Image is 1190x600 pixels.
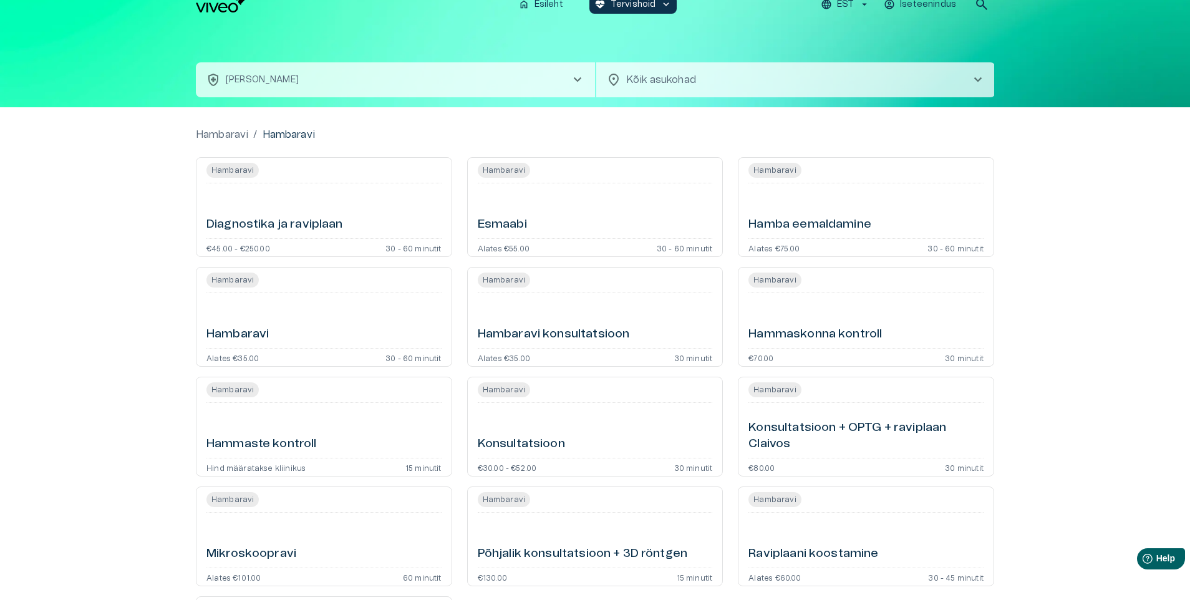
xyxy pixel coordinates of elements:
[570,72,585,87] span: chevron_right
[478,382,530,397] span: Hambaravi
[928,573,984,581] p: 30 - 45 minutit
[206,326,269,343] h6: Hambaravi
[748,492,801,507] span: Hambaravi
[738,486,994,586] a: Open service booking details
[748,420,984,453] h6: Konsultatsioon + OPTG + raviplaan Claivos
[206,573,261,581] p: Alates €101.00
[748,244,800,251] p: Alates €75.00
[253,127,257,142] p: /
[196,62,595,97] button: health_and_safety[PERSON_NAME]chevron_right
[467,377,723,477] a: Open service booking details
[748,573,801,581] p: Alates €60.00
[748,273,801,288] span: Hambaravi
[478,244,530,251] p: Alates €55.00
[467,267,723,367] a: Open service booking details
[196,267,452,367] a: Open service booking details
[748,546,878,563] h6: Raviplaani koostamine
[1093,543,1190,578] iframe: Help widget launcher
[196,127,248,142] a: Hambaravi
[478,546,687,563] h6: Põhjalik konsultatsioon + 3D röntgen
[657,244,713,251] p: 30 - 60 minutit
[226,74,299,87] p: [PERSON_NAME]
[206,382,259,397] span: Hambaravi
[478,273,530,288] span: Hambaravi
[206,72,221,87] span: health_and_safety
[738,267,994,367] a: Open service booking details
[206,244,270,251] p: €45.00 - €250.00
[467,486,723,586] a: Open service booking details
[738,377,994,477] a: Open service booking details
[748,163,801,178] span: Hambaravi
[385,354,442,361] p: 30 - 60 minutit
[206,492,259,507] span: Hambaravi
[467,157,723,257] a: Open service booking details
[405,463,442,471] p: 15 minutit
[206,463,306,471] p: Hind määratakse kliinikus
[674,463,713,471] p: 30 minutit
[945,463,984,471] p: 30 minutit
[748,463,775,471] p: €80.00
[196,377,452,477] a: Open service booking details
[206,354,259,361] p: Alates €35.00
[748,354,773,361] p: €70.00
[478,463,537,471] p: €30.00 - €52.00
[748,326,882,343] h6: Hammaskonna kontroll
[478,354,530,361] p: Alates €35.00
[478,573,507,581] p: €130.00
[478,326,630,343] h6: Hambaravi konsultatsioon
[206,436,317,453] h6: Hammaste kontroll
[196,157,452,257] a: Open service booking details
[196,486,452,586] a: Open service booking details
[206,163,259,178] span: Hambaravi
[626,72,951,87] p: Kõik asukohad
[478,436,565,453] h6: Konsultatsioon
[263,127,315,142] p: Hambaravi
[206,216,343,233] h6: Diagnostika ja raviplaan
[478,163,530,178] span: Hambaravi
[385,244,442,251] p: 30 - 60 minutit
[606,72,621,87] span: location_on
[945,354,984,361] p: 30 minutit
[403,573,442,581] p: 60 minutit
[478,216,527,233] h6: Esmaabi
[478,492,530,507] span: Hambaravi
[748,382,801,397] span: Hambaravi
[674,354,713,361] p: 30 minutit
[206,273,259,288] span: Hambaravi
[738,157,994,257] a: Open service booking details
[748,216,871,233] h6: Hamba eemaldamine
[677,573,713,581] p: 15 minutit
[927,244,984,251] p: 30 - 60 minutit
[970,72,985,87] span: chevron_right
[206,546,296,563] h6: Mikroskoopravi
